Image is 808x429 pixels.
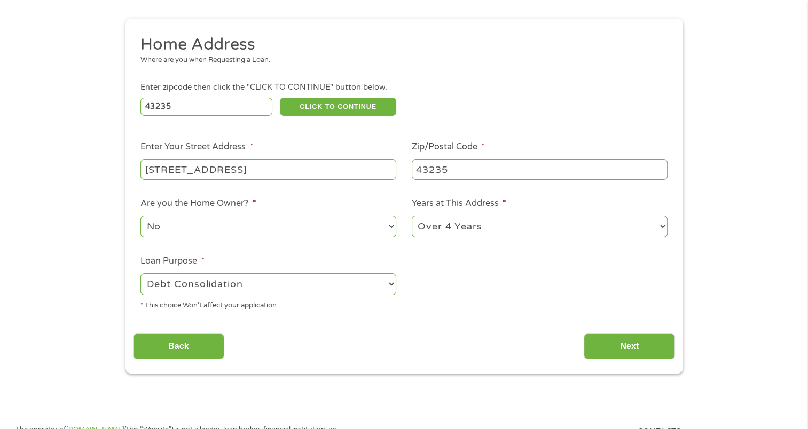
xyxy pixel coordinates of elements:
label: Enter Your Street Address [140,141,253,153]
input: Enter Zipcode (e.g 01510) [140,98,272,116]
div: Where are you when Requesting a Loan. [140,55,660,66]
input: Next [584,333,675,360]
div: * This choice Won’t affect your application [140,297,396,311]
h2: Home Address [140,34,660,55]
label: Zip/Postal Code [412,141,485,153]
label: Loan Purpose [140,256,205,267]
label: Years at This Address [412,198,506,209]
button: CLICK TO CONTINUE [280,98,396,116]
label: Are you the Home Owner? [140,198,256,209]
div: Enter zipcode then click the "CLICK TO CONTINUE" button below. [140,82,667,93]
input: 1 Main Street [140,159,396,179]
input: Back [133,333,224,360]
